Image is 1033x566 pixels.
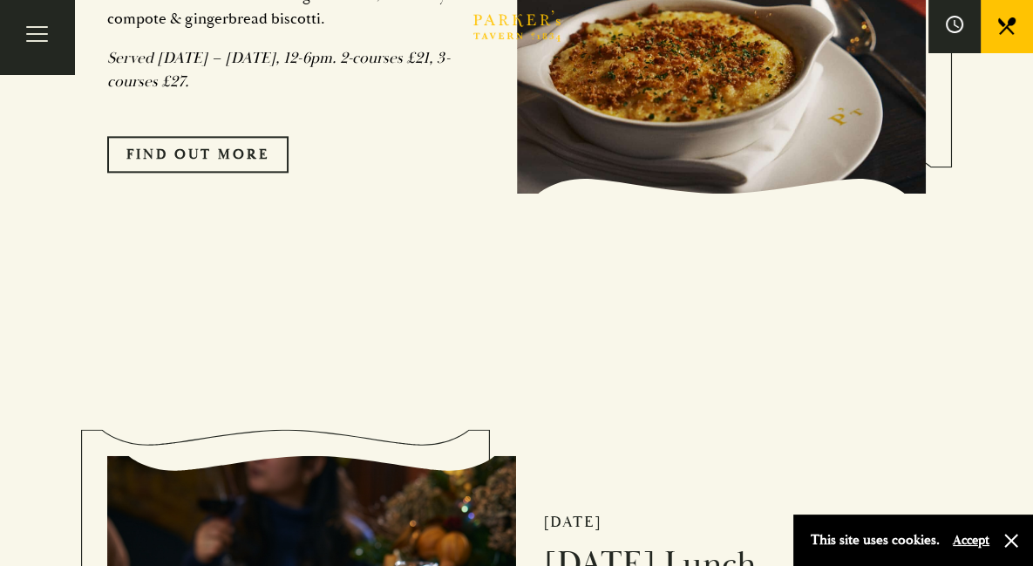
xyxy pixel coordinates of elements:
[107,48,450,92] em: Served [DATE] – [DATE], 12-6pm. 2-courses £21, 3-courses £27.
[107,136,289,173] a: FIND OUT MORE
[811,528,940,553] p: This site uses cookies.
[1002,532,1020,549] button: Close and accept
[953,532,989,549] button: Accept
[543,513,927,532] h2: [DATE]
